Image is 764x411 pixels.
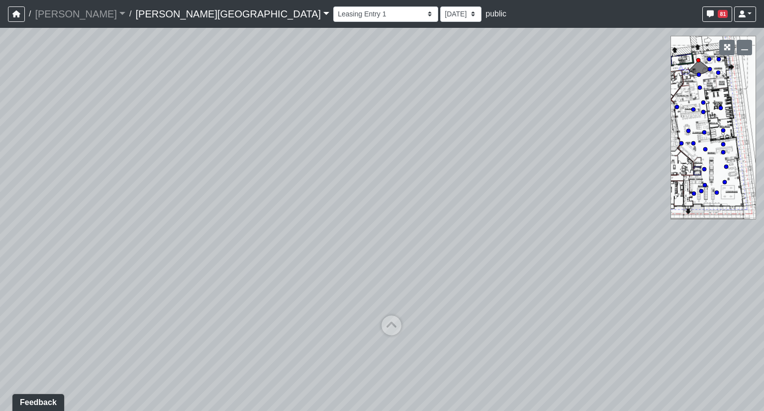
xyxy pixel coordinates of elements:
a: [PERSON_NAME] [35,4,125,24]
span: / [25,4,35,24]
span: 81 [718,10,728,18]
a: [PERSON_NAME][GEOGRAPHIC_DATA] [135,4,329,24]
button: 81 [702,6,732,22]
iframe: Ybug feedback widget [7,391,66,411]
span: public [485,9,506,18]
span: / [125,4,135,24]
